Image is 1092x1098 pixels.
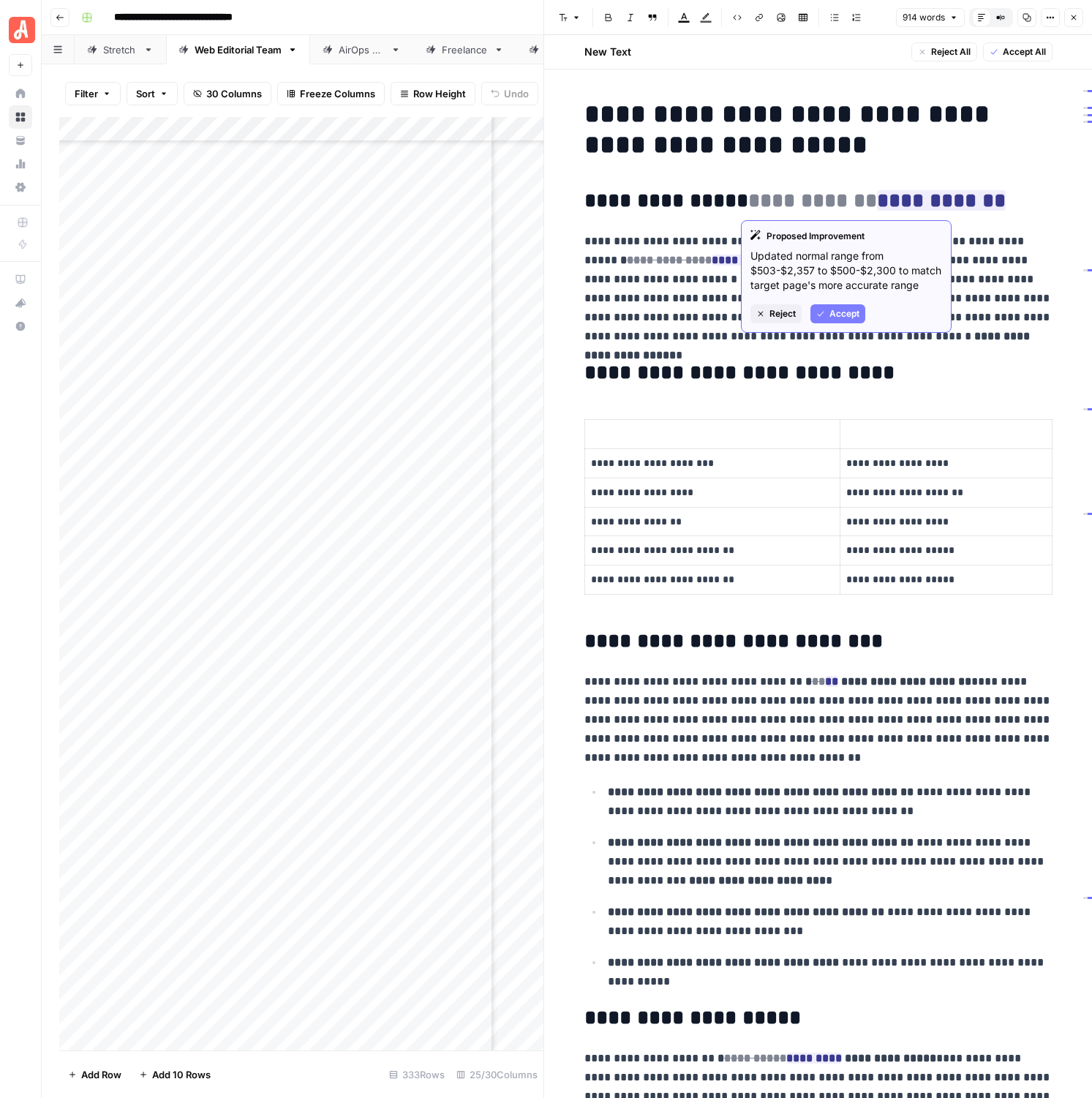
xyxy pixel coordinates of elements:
a: Usage [9,152,32,176]
a: Freelance [413,35,516,64]
span: Freeze Columns [300,86,375,101]
span: Row Height [413,86,466,101]
button: 30 Columns [184,82,271,105]
span: Add Row [81,1067,121,1082]
div: 25/30 Columns [451,1063,543,1086]
img: Angi Logo [9,17,35,43]
div: What's new? [10,292,31,314]
span: Undo [504,86,529,101]
a: Web Editorial Team [166,35,310,64]
div: Stretch [103,42,138,57]
a: Stretch [75,35,166,64]
button: Add 10 Rows [130,1063,219,1086]
div: Freelance [442,42,488,57]
button: Undo [481,82,538,105]
button: 914 words [896,8,965,27]
button: Add Row [59,1063,130,1086]
span: Sort [136,86,155,101]
button: Reject All [911,42,977,61]
button: Sort [127,82,178,105]
h2: New Text [584,45,631,59]
a: AirOps QA [310,35,413,64]
a: Your Data [9,129,32,152]
div: 333 Rows [383,1063,451,1086]
a: Settings [9,176,32,199]
button: Workspace: Angi [9,12,32,48]
span: Accept All [1003,45,1046,59]
button: Filter [65,82,121,105]
button: Accept All [983,42,1053,61]
div: Web Editorial Team [195,42,282,57]
span: 30 Columns [206,86,262,101]
a: AirOps Academy [9,268,32,291]
a: Mag Team [516,35,621,64]
div: AirOps QA [339,42,385,57]
span: 914 words [903,11,945,24]
button: What's new? [9,291,32,315]
button: Row Height [391,82,475,105]
span: Filter [75,86,98,101]
button: Help + Support [9,315,32,338]
span: Reject All [931,45,971,59]
a: Browse [9,105,32,129]
a: Home [9,82,32,105]
span: Add 10 Rows [152,1067,211,1082]
button: Freeze Columns [277,82,385,105]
